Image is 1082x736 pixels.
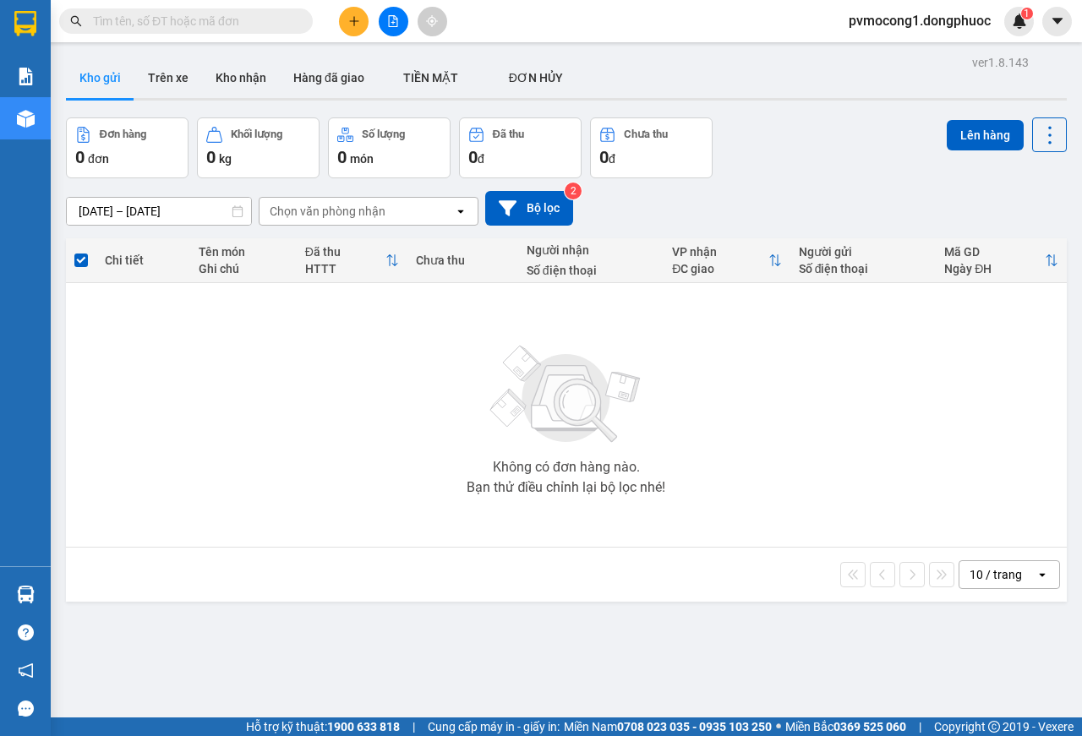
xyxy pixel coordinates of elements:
[337,147,347,167] span: 0
[1036,568,1049,581] svg: open
[599,147,609,167] span: 0
[305,245,385,259] div: Đã thu
[18,701,34,717] span: message
[454,204,467,218] svg: open
[426,15,438,27] span: aim
[944,262,1045,275] div: Ngày ĐH
[428,717,560,736] span: Cung cấp máy in - giấy in:
[1050,14,1065,29] span: caret-down
[327,720,400,733] strong: 1900 633 818
[297,238,407,283] th: Toggle SortBy
[482,335,651,454] img: svg+xml;base64,PHN2ZyBjbGFzcz0ibGlzdC1wbHVnX19zdmciIHhtbG5zPSJodHRwOi8vd3d3LnczLm9yZy8yMDAwL3N2Zy...
[105,254,182,267] div: Chi tiết
[100,128,146,140] div: Đơn hàng
[17,586,35,603] img: warehouse-icon
[988,721,1000,733] span: copyright
[672,245,768,259] div: VP nhận
[509,71,563,85] span: ĐƠN HỦY
[70,15,82,27] span: search
[970,566,1022,583] div: 10 / trang
[527,264,656,277] div: Số điện thoại
[459,117,582,178] button: Đã thu0đ
[478,152,484,166] span: đ
[672,262,768,275] div: ĐC giao
[202,57,280,98] button: Kho nhận
[246,717,400,736] span: Hỗ trợ kỹ thuật:
[799,245,928,259] div: Người gửi
[664,238,790,283] th: Toggle SortBy
[590,117,713,178] button: Chưa thu0đ
[17,68,35,85] img: solution-icon
[66,57,134,98] button: Kho gửi
[467,481,665,494] div: Bạn thử điều chỉnh lại bộ lọc nhé!
[14,11,36,36] img: logo-vxr
[199,262,288,275] div: Ghi chú
[609,152,615,166] span: đ
[493,461,640,474] div: Không có đơn hàng nào.
[67,198,251,225] input: Select a date range.
[565,183,582,199] sup: 2
[493,128,524,140] div: Đã thu
[219,152,232,166] span: kg
[1042,7,1072,36] button: caret-down
[936,238,1067,283] th: Toggle SortBy
[305,262,385,275] div: HTTT
[972,53,1029,72] div: ver 1.8.143
[416,254,510,267] div: Chưa thu
[231,128,282,140] div: Khối lượng
[403,71,458,85] span: TIỀN MẶT
[776,723,781,730] span: ⚪️
[919,717,921,736] span: |
[134,57,202,98] button: Trên xe
[18,662,34,679] span: notification
[199,245,288,259] div: Tên món
[328,117,451,178] button: Số lượng0món
[468,147,478,167] span: 0
[270,203,385,220] div: Chọn văn phòng nhận
[835,10,1004,31] span: pvmocong1.dongphuoc
[17,110,35,128] img: warehouse-icon
[88,152,109,166] span: đơn
[413,717,415,736] span: |
[617,720,772,733] strong: 0708 023 035 - 0935 103 250
[1021,8,1033,19] sup: 1
[18,624,34,641] span: question-circle
[833,720,906,733] strong: 0369 525 060
[362,128,405,140] div: Số lượng
[1012,14,1027,29] img: icon-new-feature
[387,15,399,27] span: file-add
[379,7,408,36] button: file-add
[624,128,668,140] div: Chưa thu
[947,120,1024,150] button: Lên hàng
[348,15,360,27] span: plus
[350,152,374,166] span: món
[799,262,928,275] div: Số điện thoại
[527,243,656,257] div: Người nhận
[485,191,573,226] button: Bộ lọc
[1024,8,1030,19] span: 1
[75,147,85,167] span: 0
[280,57,378,98] button: Hàng đã giao
[785,717,906,736] span: Miền Bắc
[339,7,369,36] button: plus
[93,12,292,30] input: Tìm tên, số ĐT hoặc mã đơn
[206,147,216,167] span: 0
[418,7,447,36] button: aim
[66,117,189,178] button: Đơn hàng0đơn
[564,717,772,736] span: Miền Nam
[944,245,1045,259] div: Mã GD
[197,117,320,178] button: Khối lượng0kg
